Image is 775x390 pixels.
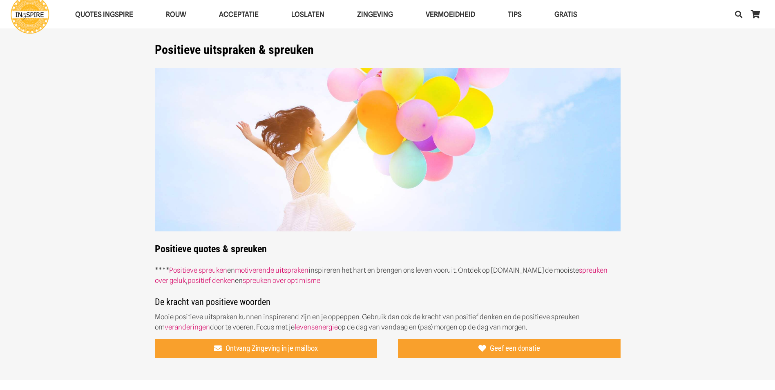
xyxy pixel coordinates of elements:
[150,4,203,25] a: ROUWROUW Menu
[508,10,522,18] span: TIPS
[188,276,235,285] a: positief denken
[538,4,594,25] a: GRATISGRATIS Menu
[155,296,621,312] h3: De kracht van positieve woorden
[155,43,621,57] h1: Positieve uitspraken & spreuken
[219,10,259,18] span: Acceptatie
[341,4,409,25] a: ZingevingZingeving Menu
[291,10,324,18] span: Loslaten
[155,312,621,332] p: Mooie positieve uitspraken kunnen inspirerend zijn en je oppeppen. Gebruik dan ook de kracht van ...
[165,323,210,331] a: veranderingen
[155,339,377,359] a: Ontvang Zingeving in je mailbox
[357,10,393,18] span: Zingeving
[243,276,320,285] a: spreuken over optimisme
[554,10,577,18] span: GRATIS
[166,10,186,18] span: ROUW
[491,4,538,25] a: TIPSTIPS Menu
[409,4,491,25] a: VERMOEIDHEIDVERMOEIDHEID Menu
[235,266,308,274] a: motiverende uitspraken
[155,68,621,255] strong: Positieve quotes & spreuken
[398,339,621,359] a: Geef een donatie
[295,323,338,331] a: levensenergie
[155,68,621,232] img: Positieve spreuken positiviteit quotes met positieve woorden geluk - ingspire
[75,10,133,18] span: QUOTES INGSPIRE
[169,266,227,274] a: Positieve spreuken
[59,4,150,25] a: QUOTES INGSPIREQUOTES INGSPIRE Menu
[730,4,747,25] a: Zoeken
[275,4,341,25] a: LoslatenLoslaten Menu
[490,344,540,353] span: Geef een donatie
[155,265,621,286] p: **** en inspireren het hart en brengen ons leven vooruit. Ontdek op [DOMAIN_NAME] de mooiste , en
[426,10,475,18] span: VERMOEIDHEID
[203,4,275,25] a: AcceptatieAcceptatie Menu
[226,344,317,353] span: Ontvang Zingeving in je mailbox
